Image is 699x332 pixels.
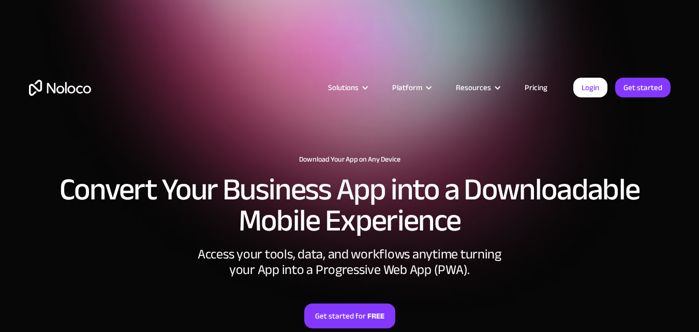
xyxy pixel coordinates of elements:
a: Login [573,78,607,97]
a: Get started forFREE [304,304,395,328]
h2: Convert Your Business App into a Downloadable Mobile Experience [29,174,671,236]
a: Get started [615,78,671,97]
div: Resources [456,81,491,94]
h1: Download Your App on Any Device [29,155,671,164]
strong: FREE [367,309,384,323]
div: Platform [379,81,443,94]
a: home [29,80,91,96]
div: Solutions [328,81,359,94]
div: Access your tools, data, and workflows anytime turning your App into a Progressive Web App (PWA). [195,247,505,278]
div: Platform [392,81,422,94]
a: Pricing [512,81,560,94]
div: Solutions [315,81,379,94]
div: Resources [443,81,512,94]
